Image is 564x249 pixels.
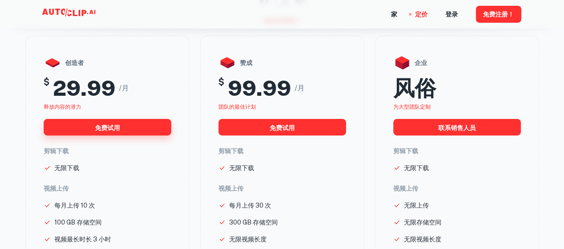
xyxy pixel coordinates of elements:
[218,104,256,110] font: 团队的最佳计划
[483,11,514,18] font: 免费注册！
[229,164,254,171] font: 无限下载
[393,119,521,135] button: 联系销售人员
[295,84,305,92] font: /月
[44,104,81,110] font: 释放内容的潜力
[54,164,79,171] font: 无限下载
[404,219,441,226] font: 无限存储空间
[393,147,418,155] font: 剪辑下载
[229,219,278,226] font: 300 GB 存储空间
[54,219,102,226] font: 100 GB 存储空间
[404,164,429,171] font: 无限下载
[65,59,84,66] font: 创造者
[95,124,120,131] font: 免费试用
[415,59,427,66] font: 企业
[229,202,271,209] font: 每月上传 30 次
[119,84,129,92] font: /月
[270,124,295,131] font: 免费试用
[54,202,95,209] font: 每月上传 10 次
[44,147,69,155] font: 剪辑下载
[240,59,252,66] font: 赞成
[44,119,171,135] button: 免费试用
[391,11,397,18] font: 家
[404,236,441,243] font: 无限视频长度
[44,185,69,192] font: 视频上传
[53,75,115,101] font: 29.99
[218,147,243,155] font: 剪辑下载
[229,236,267,243] font: 无限视频长度
[218,185,243,192] font: 视频上传
[438,124,476,131] font: 联系销售人员
[218,119,346,135] button: 免费试用
[415,11,428,18] font: 定价
[228,75,291,101] font: 99.99
[54,236,111,243] font: 视频最长时长 3 小时
[476,6,521,22] button: 免费注册！
[393,104,431,110] font: 为大型团队定制
[393,75,436,101] font: 风俗
[393,185,418,192] font: 视频上传
[44,77,49,87] font: $
[218,77,224,87] font: $
[445,11,458,18] font: 登录
[404,202,429,209] font: 无限上传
